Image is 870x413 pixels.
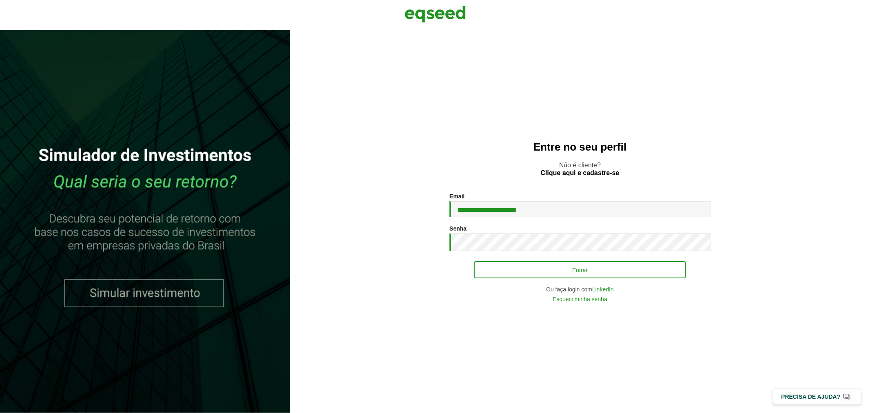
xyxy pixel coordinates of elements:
label: Senha [449,226,467,231]
h2: Entre no seu perfil [306,141,854,153]
a: LinkedIn [592,286,614,292]
div: Ou faça login com [449,286,711,292]
p: Não é cliente? [306,161,854,177]
a: Esqueci minha senha [553,296,607,302]
a: Clique aqui e cadastre-se [541,170,620,176]
img: EqSeed Logo [405,4,466,24]
button: Entrar [474,261,686,278]
label: Email [449,193,465,199]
